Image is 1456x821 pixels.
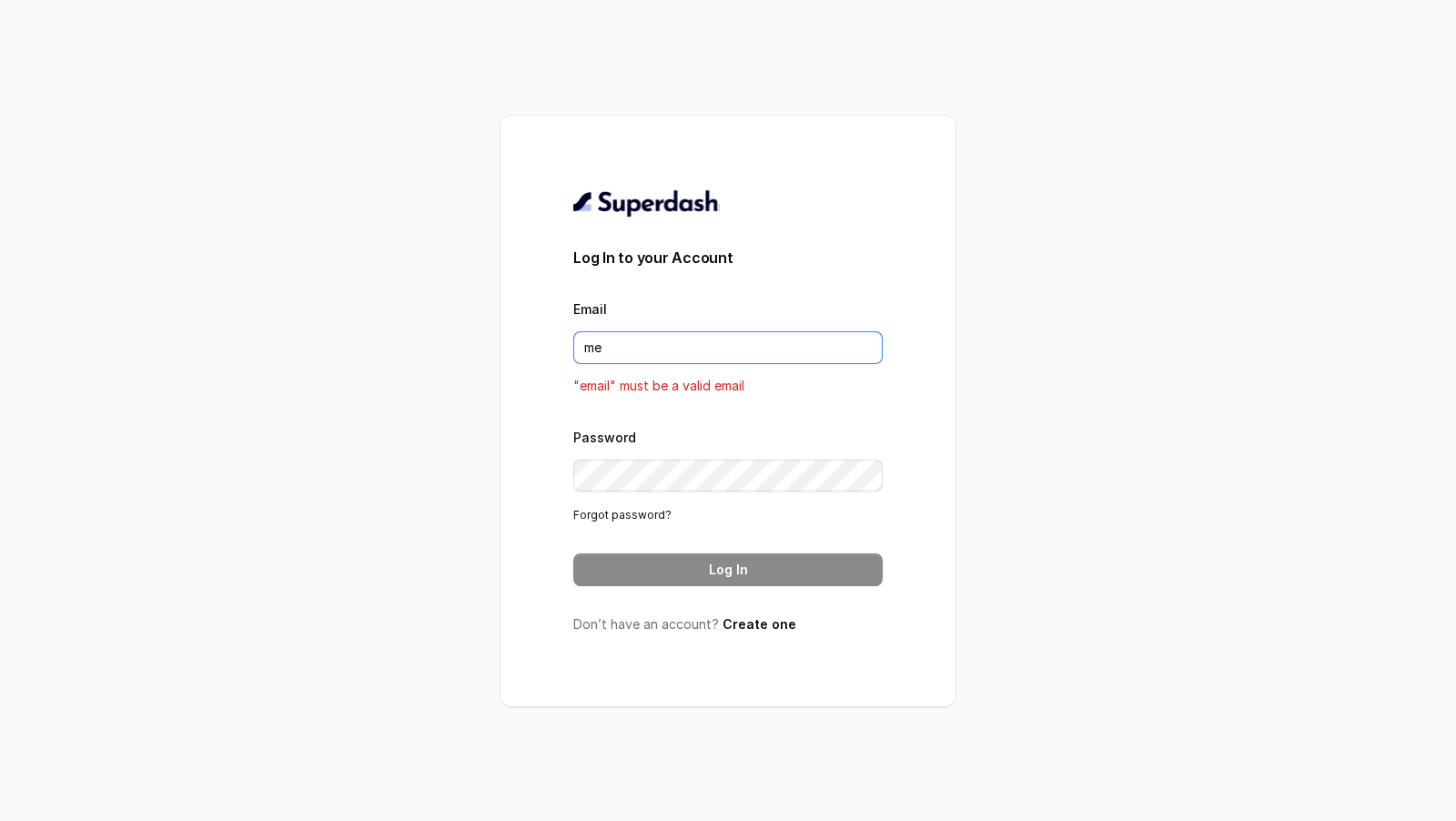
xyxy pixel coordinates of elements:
button: Log In [573,553,883,586]
a: Forgot password? [573,508,672,522]
h3: Log In to your Account [573,247,883,269]
p: "email" must be a valid email [573,375,883,397]
input: youremail@example.com [573,331,883,364]
label: Email [573,301,607,317]
a: Create one [723,616,796,632]
label: Password [573,430,636,445]
img: light.svg [573,188,720,218]
p: Don’t have an account? [573,615,883,633]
